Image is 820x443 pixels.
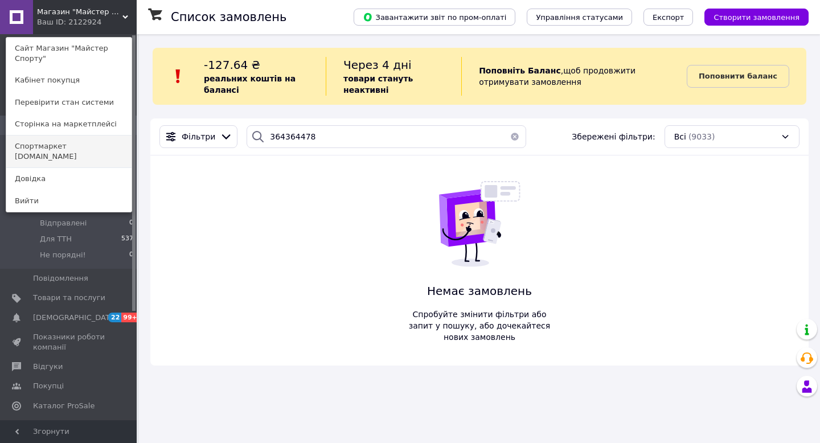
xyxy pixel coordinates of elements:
button: Експорт [643,9,694,26]
span: Магазин "Майстер Спорту" [37,7,122,17]
span: [DEMOGRAPHIC_DATA] [33,313,117,323]
span: Управління статусами [536,13,623,22]
span: 0 [129,218,133,228]
button: Очистить [503,125,526,148]
a: Поповнити баланс [687,65,789,88]
a: Створити замовлення [693,12,809,21]
span: Товари та послуги [33,293,105,303]
a: Вийти [6,190,132,212]
div: Ваш ID: 2122924 [37,17,85,27]
span: 537 [121,234,133,244]
a: Довідка [6,168,132,190]
span: Немає замовлень [404,283,555,300]
div: , щоб продовжити отримувати замовлення [461,57,687,96]
span: Фільтри [182,131,215,142]
span: Відправлені [40,218,87,228]
span: Всі [674,131,686,142]
span: Каталог ProSale [33,401,95,411]
span: 22 [108,313,121,322]
b: реальних коштів на балансі [204,74,296,95]
span: Показники роботи компанії [33,332,105,352]
span: Повідомлення [33,273,88,284]
button: Створити замовлення [704,9,809,26]
span: 0 [129,250,133,260]
span: Через 4 дні [343,58,412,72]
a: Спортмаркет [DOMAIN_NAME] [6,136,132,167]
span: Спробуйте змінити фільтри або запит у пошуку, або дочекайтеся нових замовлень [404,309,555,343]
img: :exclamation: [170,68,187,85]
span: (9033) [688,132,715,141]
span: Збережені фільтри: [572,131,655,142]
b: Поповнити баланс [699,72,777,80]
button: Завантажити звіт по пром-оплаті [354,9,515,26]
span: Створити замовлення [714,13,799,22]
b: Поповніть Баланс [479,66,561,75]
b: товари стануть неактивні [343,74,413,95]
span: Для ТТН [40,234,72,244]
span: Експорт [653,13,684,22]
a: Кабінет покупця [6,69,132,91]
span: Відгуки [33,362,63,372]
span: 99+ [121,313,140,322]
input: Пошук за номером замовлення, ПІБ покупця, номером телефону, Email, номером накладної [247,125,526,148]
a: Сторінка на маркетплейсі [6,113,132,135]
span: Не порядні! [40,250,86,260]
button: Управління статусами [527,9,632,26]
a: Перевірити стан системи [6,92,132,113]
span: Завантажити звіт по пром-оплаті [363,12,506,22]
span: -127.64 ₴ [204,58,260,72]
a: Сайт Магазин "Майстер Спорту" [6,38,132,69]
span: Покупці [33,381,64,391]
h1: Список замовлень [171,10,286,24]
